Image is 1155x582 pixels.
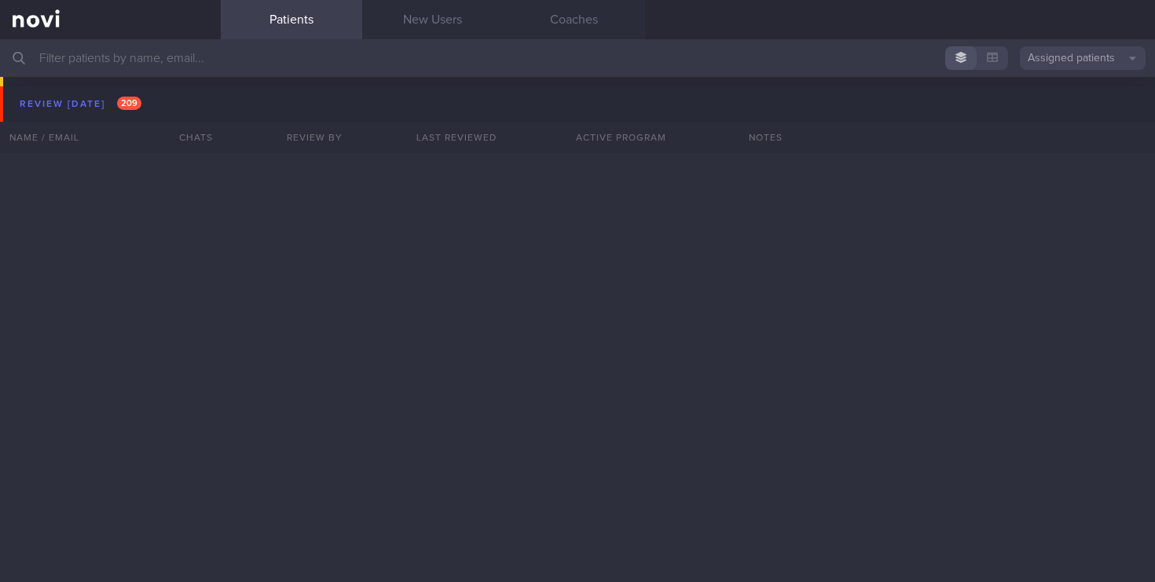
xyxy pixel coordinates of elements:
[16,93,145,115] div: Review [DATE]
[117,97,141,110] span: 209
[244,122,386,153] div: Review By
[739,122,1155,153] div: Notes
[386,122,527,153] div: Last Reviewed
[1020,46,1146,70] button: Assigned patients
[527,122,716,153] div: Active Program
[158,122,221,153] div: Chats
